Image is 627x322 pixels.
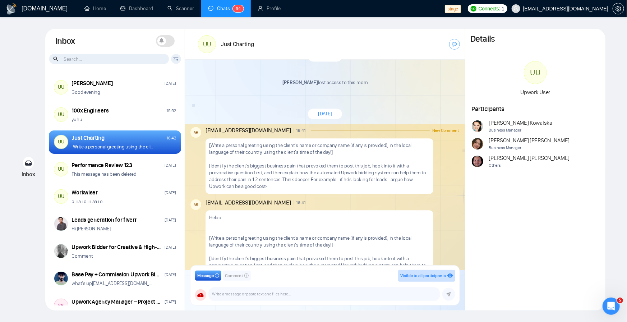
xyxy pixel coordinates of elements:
[318,110,332,117] span: [DATE]
[72,216,137,224] div: Leads generation for fiverr
[258,5,281,11] a: userProfile
[54,162,68,176] div: UU
[54,244,68,258] img: Ellen Holmsten
[447,273,453,279] span: eye
[489,119,552,127] span: [PERSON_NAME] Kowalska
[238,6,241,11] span: 4
[55,35,75,47] h1: Inbox
[84,5,106,11] a: homeHome
[445,5,461,13] span: stage
[167,5,194,11] a: searchScanner
[165,299,176,305] div: [DATE]
[54,108,68,121] div: UU
[209,142,429,190] p: [Write a personal greeting using the client's name or company name (if any is provided), in the l...
[72,161,132,169] div: Performance Review 123
[223,271,251,281] button: Commentinfo-circle
[6,3,17,15] img: logo
[120,5,153,11] a: dashboardDashboard
[282,79,318,86] strong: [PERSON_NAME]
[432,128,459,133] span: New Comment
[165,162,176,169] div: [DATE]
[190,127,201,138] div: AR
[54,80,68,94] div: UU
[472,156,483,167] img: Robert O'Kruk
[72,298,162,306] div: Upwork Agency Manager – Project Bidding & Promotion
[165,80,176,87] div: [DATE]
[197,272,214,279] span: Message
[296,200,306,206] span: 16:41
[54,299,68,313] div: SK
[165,189,176,196] div: [DATE]
[225,272,243,279] span: Comment
[165,244,176,251] div: [DATE]
[208,5,244,11] a: messageChats54
[72,171,137,178] p: This message has been deleted
[165,271,176,278] div: [DATE]
[190,79,460,86] p: lost access to this room
[613,6,624,11] a: setting
[166,107,176,114] div: 15:52
[521,89,550,96] span: Upwork User
[233,5,244,12] sup: 54
[72,107,109,115] div: 100x Engineers
[206,126,291,134] span: [EMAIL_ADDRESS][DOMAIN_NAME]
[54,272,68,285] img: Taimoor Mansoor
[221,40,254,48] h1: Just Charting
[72,198,103,205] p: o ii a i o ii i aa i o
[470,34,495,45] h1: Details
[72,79,113,87] div: [PERSON_NAME]
[72,280,155,287] p: what's up
[72,271,162,279] div: Base Pay + Commission Upwork Bidder for [GEOGRAPHIC_DATA] Profile
[617,298,623,303] span: 5
[72,89,100,96] p: Good evening
[198,36,216,53] div: UU
[524,61,547,84] div: UU
[502,5,504,13] span: 1
[195,271,221,281] button: Messageinfo-circle
[53,55,59,63] span: search
[472,120,483,132] img: Agnieszka Kowalska
[72,134,105,142] div: Just Charting
[72,243,162,251] div: Upwork Bidder for Creative & High-Aesthetic Design Projects
[72,116,82,123] p: yuhu
[72,225,111,232] p: Hi [PERSON_NAME]
[489,154,570,162] span: [PERSON_NAME] [PERSON_NAME]
[92,280,163,286] a: [EMAIL_ADDRESS][DOMAIN_NAME]
[472,138,483,149] img: Andrian Marsella
[489,127,552,134] span: Business Manager
[472,105,599,113] h1: Participants
[613,3,624,14] button: setting
[206,199,291,207] span: [EMAIL_ADDRESS][DOMAIN_NAME]
[471,6,476,11] img: upwork-logo.png
[72,143,155,150] p: [Write a personal greeting using the client's name or company name (if any is provided), in the l...
[54,190,68,203] div: UU
[489,137,570,144] span: [PERSON_NAME] [PERSON_NAME]
[296,128,306,133] span: 16:41
[513,6,518,11] span: user
[215,273,219,278] span: info-circle
[603,298,620,315] iframe: Intercom live chat
[489,144,570,151] span: Business Manager
[54,135,68,149] div: UU
[489,162,570,169] span: Others
[22,171,35,178] span: Inbox
[479,5,500,13] span: Connects:
[72,189,98,197] div: Workwiser
[244,273,249,278] span: info-circle
[165,217,176,224] div: [DATE]
[190,199,201,210] div: AR
[209,214,429,282] p: Heloo [Write a personal greeting using the client's name or company name (if any is provided), in...
[236,6,238,11] span: 5
[49,54,169,64] input: Search...
[54,217,68,231] img: Ari Sulistya
[72,253,93,259] p: Comment
[400,273,446,278] span: Visible to all participants
[166,135,176,142] div: 16:42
